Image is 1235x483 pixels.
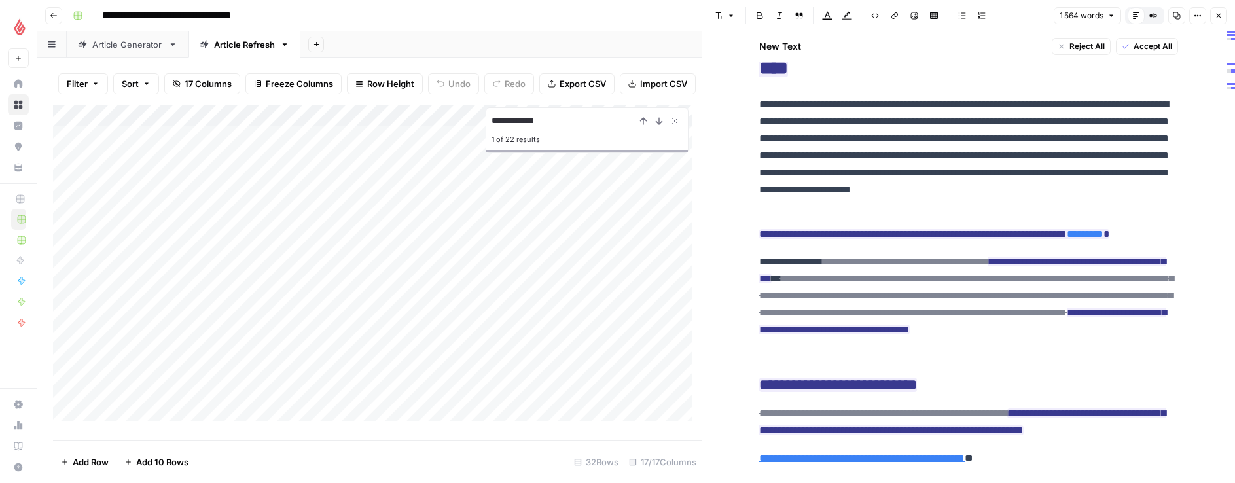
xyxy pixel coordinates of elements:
[214,38,275,51] div: Article Refresh
[1134,41,1172,52] span: Accept All
[492,132,683,147] div: 1 of 22 results
[53,452,116,473] button: Add Row
[624,452,702,473] div: 17/17 Columns
[448,77,471,90] span: Undo
[8,457,29,478] button: Help + Support
[667,113,683,129] button: Close Search
[92,38,163,51] div: Article Generator
[620,73,696,94] button: Import CSV
[8,73,29,94] a: Home
[505,77,526,90] span: Redo
[635,113,651,129] button: Previous Result
[539,73,615,94] button: Export CSV
[8,115,29,136] a: Insights
[1054,7,1121,24] button: 1 564 words
[428,73,479,94] button: Undo
[8,15,31,39] img: Lightspeed Logo
[164,73,240,94] button: 17 Columns
[347,73,423,94] button: Row Height
[136,456,188,469] span: Add 10 Rows
[8,157,29,178] a: Your Data
[759,40,801,53] h2: New Text
[8,415,29,436] a: Usage
[484,73,534,94] button: Redo
[1052,38,1111,55] button: Reject All
[8,136,29,157] a: Opportunities
[67,77,88,90] span: Filter
[122,77,139,90] span: Sort
[569,452,624,473] div: 32 Rows
[640,77,687,90] span: Import CSV
[245,73,342,94] button: Freeze Columns
[1060,10,1103,22] span: 1 564 words
[185,77,232,90] span: 17 Columns
[266,77,333,90] span: Freeze Columns
[58,73,108,94] button: Filter
[188,31,300,58] a: Article Refresh
[8,94,29,115] a: Browse
[1116,38,1178,55] button: Accept All
[367,77,414,90] span: Row Height
[67,31,188,58] a: Article Generator
[8,10,29,43] button: Workspace: Lightspeed
[73,456,109,469] span: Add Row
[8,394,29,415] a: Settings
[1069,41,1105,52] span: Reject All
[113,73,159,94] button: Sort
[8,436,29,457] a: Learning Hub
[560,77,606,90] span: Export CSV
[651,113,667,129] button: Next Result
[116,452,196,473] button: Add 10 Rows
